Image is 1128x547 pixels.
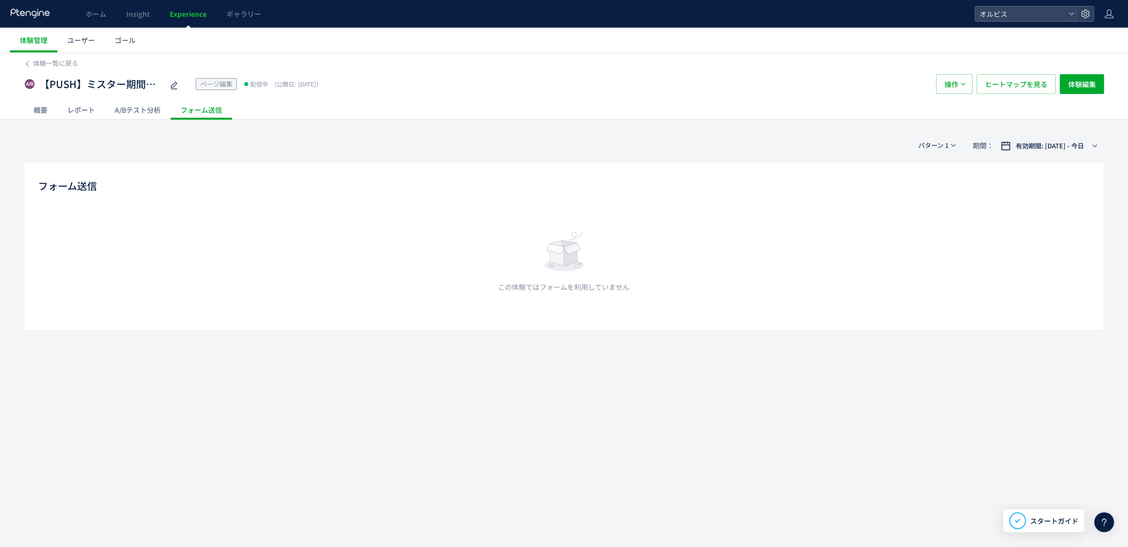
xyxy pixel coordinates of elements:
span: ユーザー [67,35,95,45]
button: 体験編集 [1060,74,1104,94]
span: [DATE]） [272,80,322,88]
span: Insight [126,9,150,19]
span: この体験ではフォームを利用していません [38,282,1090,292]
span: 操作 [945,74,958,94]
span: ヒートマップを見る [985,74,1047,94]
span: 体験一覧に戻る [33,58,78,68]
button: ヒートマップを見る [977,74,1056,94]
span: 体験管理 [20,35,47,45]
span: Experience [170,9,207,19]
button: 操作 [936,74,973,94]
div: 概要 [24,100,57,120]
span: 体験編集 [1068,74,1096,94]
span: パターン 1 [918,140,948,150]
h2: フォーム送信 [38,178,97,194]
div: フォーム送信 [171,100,232,120]
button: 有効期間: [DATE] - 今日 [994,138,1104,154]
span: 有効期間: [DATE] - 今日 [1016,141,1084,151]
span: ページ編集 [200,79,232,89]
div: A/Bテスト分析 [105,100,171,120]
span: 【PUSH】ミスター期間限定クッションLP [40,77,163,91]
div: レポート [57,100,105,120]
span: ゴール [115,35,135,45]
span: オルビス [977,6,1065,21]
span: スタートガイド [1030,516,1079,526]
button: パターン 1 [912,137,963,153]
span: 期間： [973,137,993,154]
span: ギャラリー [226,9,261,19]
span: ホーム [86,9,106,19]
span: 配信中 [250,79,268,89]
span: (公開日: [274,80,296,88]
